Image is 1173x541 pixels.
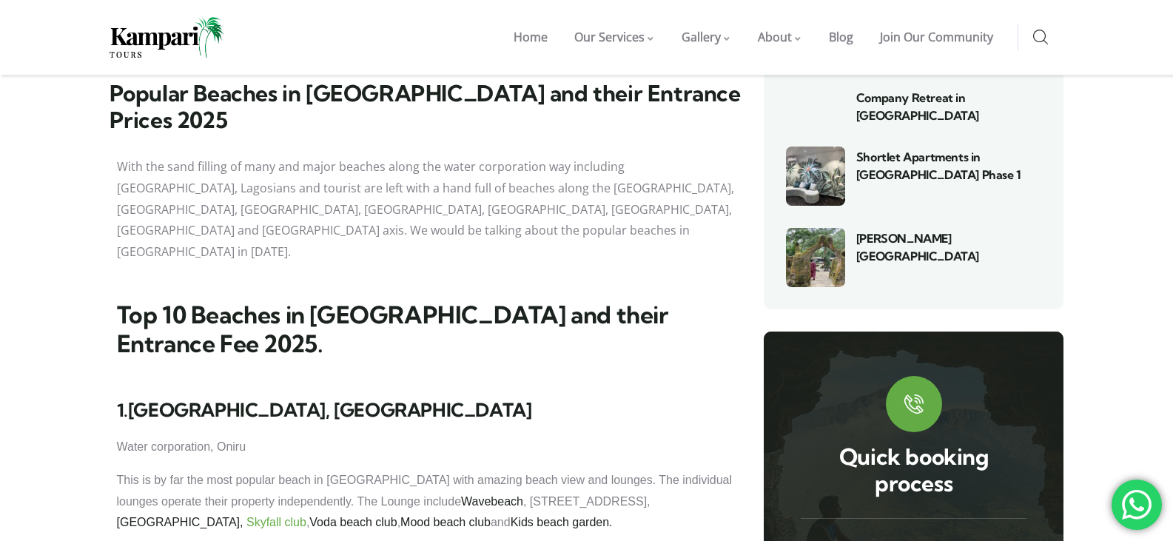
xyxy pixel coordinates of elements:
p: Water corporation, Oniru [117,437,734,458]
a: Kids beach garden. [511,516,613,528]
span: Join Our Community [880,29,993,45]
div: 'Chat [1112,480,1162,530]
p: With the sand filling of many and major beaches along the water corporation way including [GEOGRA... [117,156,734,263]
img: Home [110,17,224,58]
a: Shortlet Apartments in [GEOGRAPHIC_DATA] Phase 1 [856,149,1021,182]
a: Quick booking process [839,443,989,498]
a: Voda beach club [309,516,397,528]
span: Our Services [574,29,645,45]
a: Quick booking process [886,376,942,432]
a: [PERSON_NAME] [GEOGRAPHIC_DATA] [856,231,979,263]
a: Wavebeach [461,495,523,508]
a: Mood beach club [400,516,491,528]
h1: Top 10 Beaches in [GEOGRAPHIC_DATA] and their Entrance Fee 2025. [117,300,734,358]
span: About [758,29,792,45]
p: This is by far the most popular beach in [GEOGRAPHIC_DATA] with amazing beach view and lounges. T... [117,470,734,534]
h3: 1. [117,399,734,422]
span: Gallery [682,29,721,45]
a: [GEOGRAPHIC_DATA], [117,516,243,528]
span: Home [514,29,548,45]
a: Company Retreat in [GEOGRAPHIC_DATA] [856,90,979,123]
span: Blog [829,29,853,45]
span: [GEOGRAPHIC_DATA], [GEOGRAPHIC_DATA] [128,398,532,421]
img: Shortlet Apartments in Lekki Phase 1 [786,147,845,206]
span: Popular Beaches in [GEOGRAPHIC_DATA] and their Entrance Prices 2025 [110,79,741,135]
a: Skyfall club [246,516,306,528]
